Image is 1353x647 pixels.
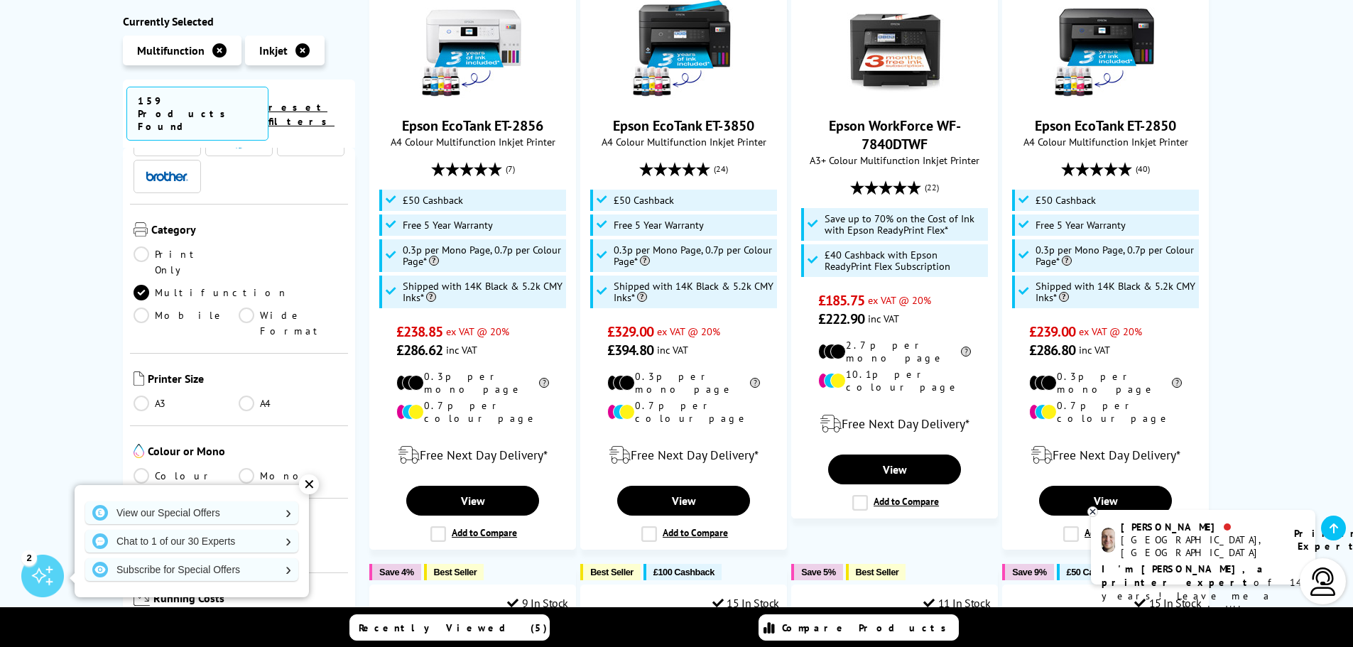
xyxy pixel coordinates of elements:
a: Epson EcoTank ET-3850 [613,116,754,135]
li: 0.7p per colour page [1029,399,1182,425]
li: 2.7p per mono page [818,339,971,364]
button: £50 Cashback [1057,564,1130,580]
a: Mono [239,468,344,484]
span: ex VAT @ 20% [446,325,509,338]
div: 11 In Stock [923,596,990,610]
a: View our Special Offers [85,501,298,524]
button: Best Seller [846,564,906,580]
span: Free 5 Year Warranty [1036,219,1126,231]
a: Epson EcoTank ET-2856 [420,91,526,105]
span: Free 5 Year Warranty [403,219,493,231]
a: Subscribe for Special Offers [85,558,298,581]
span: Compare Products [782,621,954,634]
span: (24) [714,156,728,183]
span: £239.00 [1029,322,1075,341]
label: Add to Compare [430,526,517,542]
span: Multifunction [137,43,205,58]
a: Epson EcoTank ET-2856 [402,116,543,135]
span: Best Seller [856,567,899,577]
span: Shipped with 14K Black & 5.2k CMY Inks* [403,281,563,303]
a: View [1039,486,1171,516]
div: modal_delivery [1010,435,1201,475]
span: ex VAT @ 20% [1079,325,1142,338]
div: modal_delivery [377,435,568,475]
p: of 14 years! Leave me a message and I'll respond ASAP [1102,562,1305,630]
a: reset filters [268,101,335,128]
span: ex VAT @ 20% [657,325,720,338]
span: Best Seller [434,567,477,577]
span: (40) [1136,156,1150,183]
span: A4 Colour Multifunction Inkjet Printer [377,135,568,148]
a: View [828,455,960,484]
button: Best Seller [580,564,641,580]
div: modal_delivery [799,404,990,444]
span: £40 Cashback with Epson ReadyPrint Flex Subscription [825,249,985,272]
a: Recently Viewed (5) [349,614,550,641]
span: inc VAT [1079,343,1110,357]
img: Brother [146,171,188,181]
a: Print Only [134,246,239,278]
span: £286.80 [1029,341,1075,359]
span: £50 Cashback [403,195,463,206]
span: £222.90 [818,310,864,328]
li: 10.1p per colour page [818,368,971,393]
a: A3 [134,396,239,411]
div: modal_delivery [588,435,779,475]
span: Free 5 Year Warranty [614,219,704,231]
span: Category [151,222,345,239]
button: £100 Cashback [643,564,722,580]
span: (7) [506,156,515,183]
b: I'm [PERSON_NAME], a printer expert [1102,562,1267,589]
label: Add to Compare [641,526,728,542]
span: 0.3p per Mono Page, 0.7p per Colour Page* [1036,244,1196,267]
img: user-headset-light.svg [1309,567,1337,596]
button: Best Seller [424,564,484,580]
span: Shipped with 14K Black & 5.2k CMY Inks* [1036,281,1196,303]
span: £185.75 [818,291,864,310]
span: £50 Cashback [614,195,674,206]
div: ✕ [299,474,319,494]
a: Epson WorkForce WF-7840DTWF [829,116,961,153]
img: Colour or Mono [134,444,144,458]
div: 9 In Stock [507,596,568,610]
a: A4 [239,396,344,411]
li: 0.3p per mono page [1029,370,1182,396]
span: Shipped with 14K Black & 5.2k CMY Inks* [614,281,774,303]
span: 159 Products Found [126,87,268,141]
a: View [406,486,538,516]
span: £394.80 [607,341,653,359]
a: Brother [146,168,188,185]
span: £238.85 [396,322,442,341]
span: Save 5% [801,567,835,577]
span: 0.3p per Mono Page, 0.7p per Colour Page* [403,244,563,267]
div: Currently Selected [123,14,356,28]
span: A4 Colour Multifunction Inkjet Printer [1010,135,1201,148]
a: Colour [134,468,239,484]
span: Printer Size [148,371,345,388]
img: Printer Size [134,371,144,386]
li: 0.7p per colour page [607,399,760,425]
span: £329.00 [607,322,653,341]
span: inc VAT [446,343,477,357]
span: Colour or Mono [148,444,345,461]
span: Save 9% [1012,567,1046,577]
a: Mobile [134,308,239,339]
span: £50 Cashback [1067,567,1123,577]
label: Add to Compare [1063,526,1150,542]
a: View [617,486,749,516]
a: Epson EcoTank ET-3850 [631,91,737,105]
span: Recently Viewed (5) [359,621,548,634]
span: ex VAT @ 20% [868,293,931,307]
span: Running Costs [153,591,344,609]
a: Chat to 1 of our 30 Experts [85,530,298,553]
label: Add to Compare [852,495,939,511]
button: Save 5% [791,564,842,580]
span: (22) [925,174,939,201]
span: inc VAT [657,343,688,357]
span: Best Seller [590,567,634,577]
div: [PERSON_NAME] [1121,521,1276,533]
button: Save 4% [369,564,420,580]
div: 2 [21,550,37,565]
a: Epson WorkForce WF-7840DTWF [842,91,948,105]
span: Save 4% [379,567,413,577]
